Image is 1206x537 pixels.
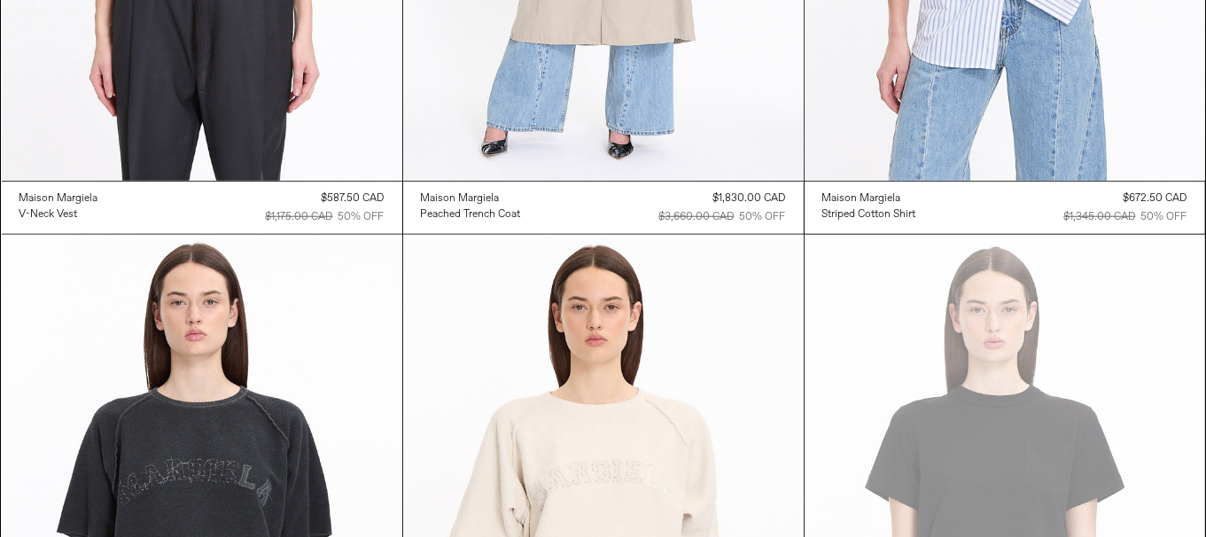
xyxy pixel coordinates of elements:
div: $1,345.00 CAD [1064,209,1136,225]
div: $1,175.00 CAD [266,209,333,225]
a: Striped Cotton Shirt [822,206,916,222]
div: 50% OFF [338,209,385,225]
a: Maison Margiela [19,191,98,206]
a: V-Neck Vest [19,206,98,222]
div: 50% OFF [1141,209,1187,225]
div: $672.50 CAD [1124,191,1187,206]
div: Maison Margiela [421,191,500,206]
div: 50% OFF [740,209,786,225]
div: $3,660.00 CAD [659,209,735,225]
a: Peached Trench Coat [421,206,521,222]
div: $1,830.00 CAD [713,191,786,206]
div: Maison Margiela [822,191,901,206]
a: Maison Margiela [421,191,521,206]
div: V-Neck Vest [19,207,78,222]
a: Maison Margiela [822,191,916,206]
div: $587.50 CAD [322,191,385,206]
